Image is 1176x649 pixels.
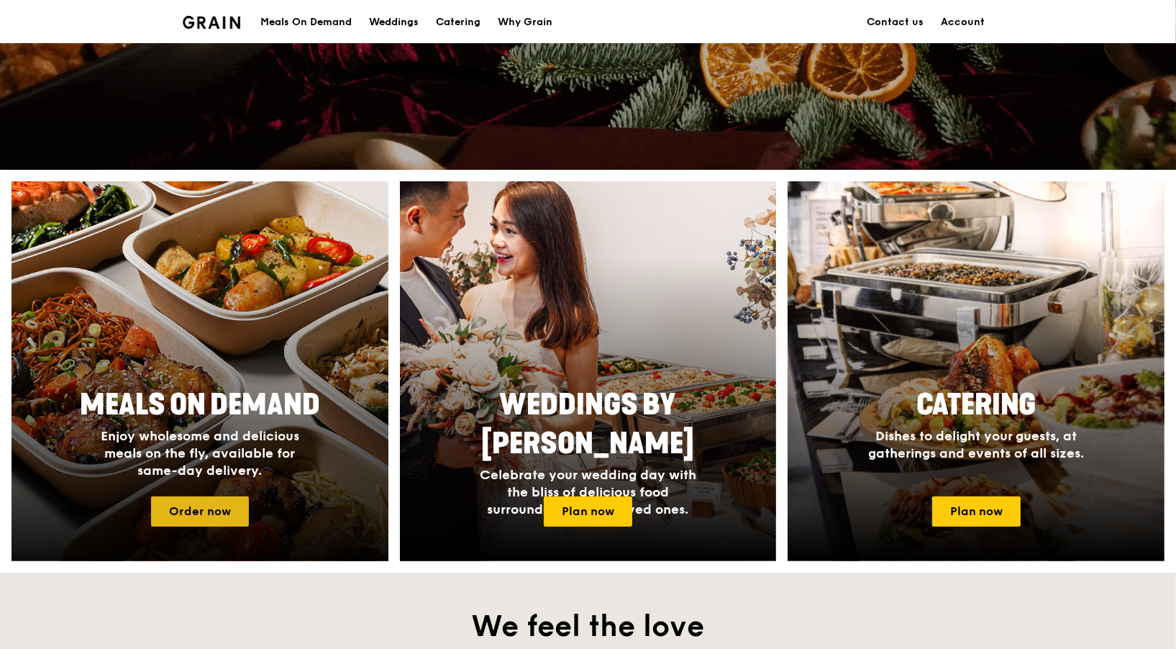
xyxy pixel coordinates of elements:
span: Weddings by [PERSON_NAME] [481,388,694,461]
span: Celebrate your wedding day with the bliss of delicious food surrounded by your loved ones. [480,467,696,517]
a: Plan now [544,496,632,527]
a: Weddings [360,1,427,44]
a: Meals On DemandEnjoy wholesome and delicious meals on the fly, available for same-day delivery.Or... [12,181,388,561]
span: Catering [916,388,1036,422]
div: Meals On Demand [260,1,352,44]
span: Dishes to delight your guests, at gatherings and events of all sizes. [868,428,1084,461]
a: CateringDishes to delight your guests, at gatherings and events of all sizes.Plan now [788,181,1164,561]
a: Account [933,1,994,44]
img: catering-card.e1cfaf3e.jpg [788,181,1164,561]
span: Enjoy wholesome and delicious meals on the fly, available for same-day delivery. [101,428,299,478]
a: Plan now [932,496,1021,527]
img: Grain [183,16,241,29]
div: Weddings [369,1,419,44]
a: Weddings by [PERSON_NAME]Celebrate your wedding day with the bliss of delicious food surrounded b... [400,181,777,561]
a: Contact us [859,1,933,44]
div: Why Grain [498,1,552,44]
span: Meals On Demand [80,388,320,422]
a: Catering [427,1,489,44]
a: Why Grain [489,1,561,44]
a: Order now [151,496,249,527]
img: weddings-card.4f3003b8.jpg [400,181,777,561]
div: Catering [436,1,480,44]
